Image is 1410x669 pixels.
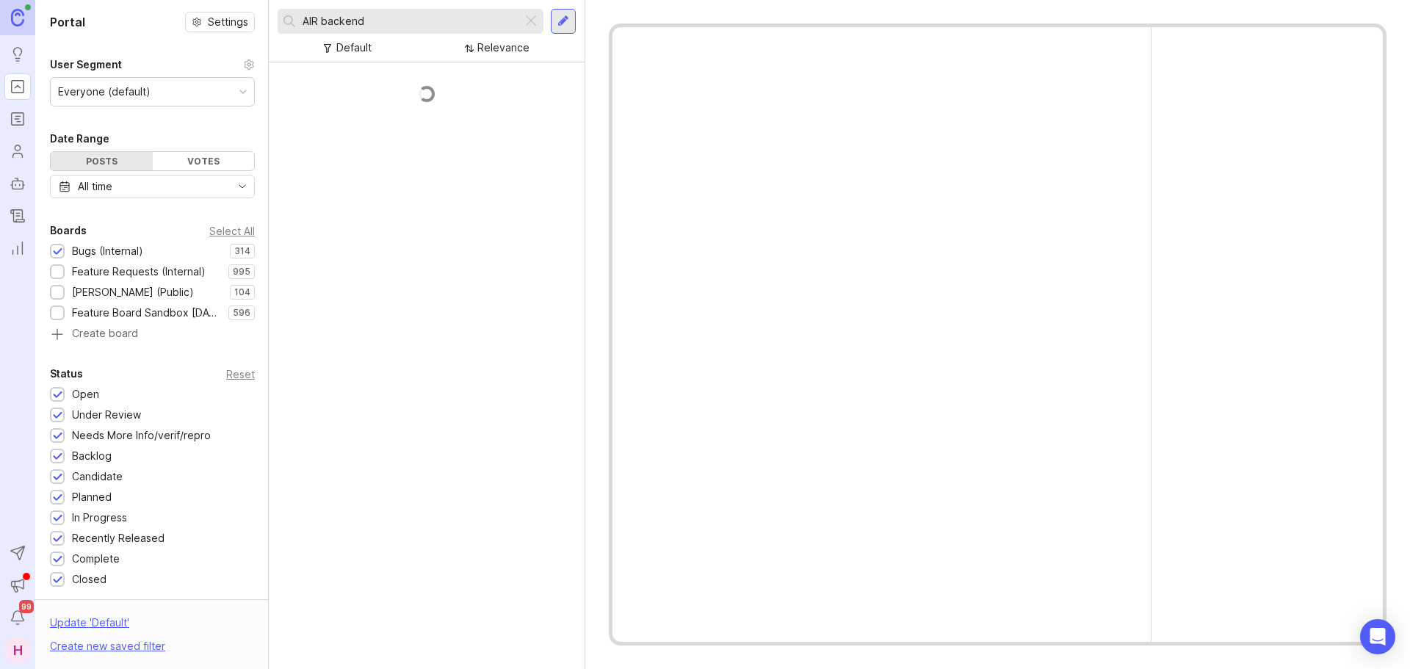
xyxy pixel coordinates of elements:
a: Users [4,138,31,164]
div: Reset [226,370,255,378]
a: Reporting [4,235,31,261]
div: Status [50,365,83,383]
button: Settings [185,12,255,32]
div: User Segment [50,56,122,73]
div: All time [78,178,112,195]
svg: toggle icon [231,181,254,192]
button: Notifications [4,604,31,631]
p: 314 [234,245,250,257]
div: Relevance [477,40,529,56]
div: Planned [72,489,112,505]
button: Send to Autopilot [4,540,31,566]
div: Feature Board Sandbox [DATE] [72,305,221,321]
button: H [4,637,31,663]
a: Roadmaps [4,106,31,132]
div: Backlog [72,448,112,464]
button: Announcements [4,572,31,599]
div: Complete [72,551,120,567]
div: Closed [72,571,106,587]
div: Votes [153,152,255,170]
div: Update ' Default ' [50,615,129,638]
p: 104 [234,286,250,298]
div: Select All [209,227,255,235]
span: 99 [19,600,34,613]
a: Ideas [4,41,31,68]
div: Default [336,40,372,56]
div: In Progress [72,510,127,526]
div: Feature Requests (Internal) [72,264,206,280]
div: Under Review [72,407,141,423]
span: Settings [208,15,248,29]
div: Posts [51,152,153,170]
div: Create new saved filter [50,638,165,654]
div: Recently Released [72,530,164,546]
h1: Portal [50,13,85,31]
a: Changelog [4,203,31,229]
p: 995 [233,266,250,278]
div: Boards [50,222,87,239]
p: 596 [233,307,250,319]
div: Open Intercom Messenger [1360,619,1395,654]
input: Search... [303,13,516,29]
img: Canny Home [11,9,24,26]
div: Bugs (Internal) [72,243,143,259]
a: Portal [4,73,31,100]
div: Open [72,386,99,402]
div: [PERSON_NAME] (Public) [72,284,194,300]
a: Autopilot [4,170,31,197]
div: Candidate [72,469,123,485]
div: Date Range [50,130,109,148]
a: Create board [50,328,255,341]
div: Everyone (default) [58,84,151,100]
div: Needs More Info/verif/repro [72,427,211,444]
